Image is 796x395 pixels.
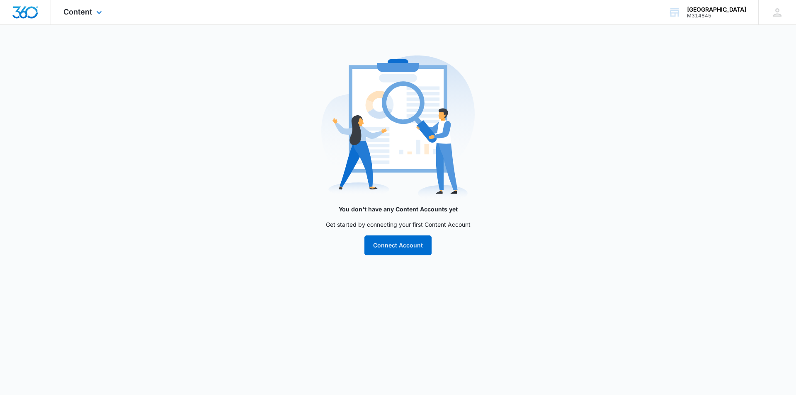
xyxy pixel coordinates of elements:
p: Get started by connecting your first Content Account [232,220,564,229]
div: account id [687,13,746,19]
img: no-preview.svg [321,51,475,205]
button: Connect Account [364,235,432,255]
span: Content [63,7,92,16]
p: You don't have any Content Accounts yet [232,205,564,213]
div: account name [687,6,746,13]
